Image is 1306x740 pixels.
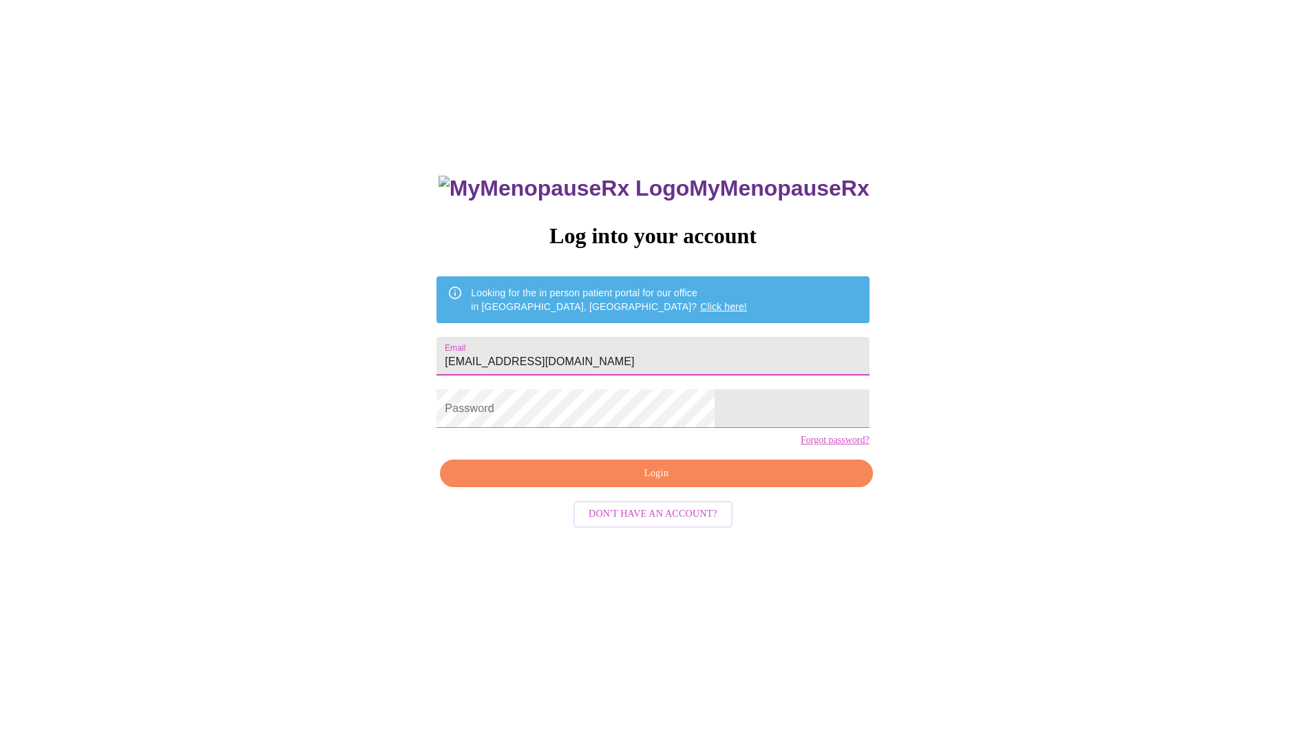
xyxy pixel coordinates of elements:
span: Login [456,465,856,482]
button: Login [440,460,872,488]
a: Click here! [700,301,747,312]
img: MyMenopauseRx Logo [439,176,689,201]
button: Don't have an account? [573,501,733,528]
h3: MyMenopauseRx [439,176,870,201]
a: Forgot password? [801,435,870,446]
div: Looking for the in person patient portal for our office in [GEOGRAPHIC_DATA], [GEOGRAPHIC_DATA]? [471,280,747,319]
h3: Log into your account [436,223,869,249]
span: Don't have an account? [589,506,717,523]
a: Don't have an account? [570,507,736,519]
